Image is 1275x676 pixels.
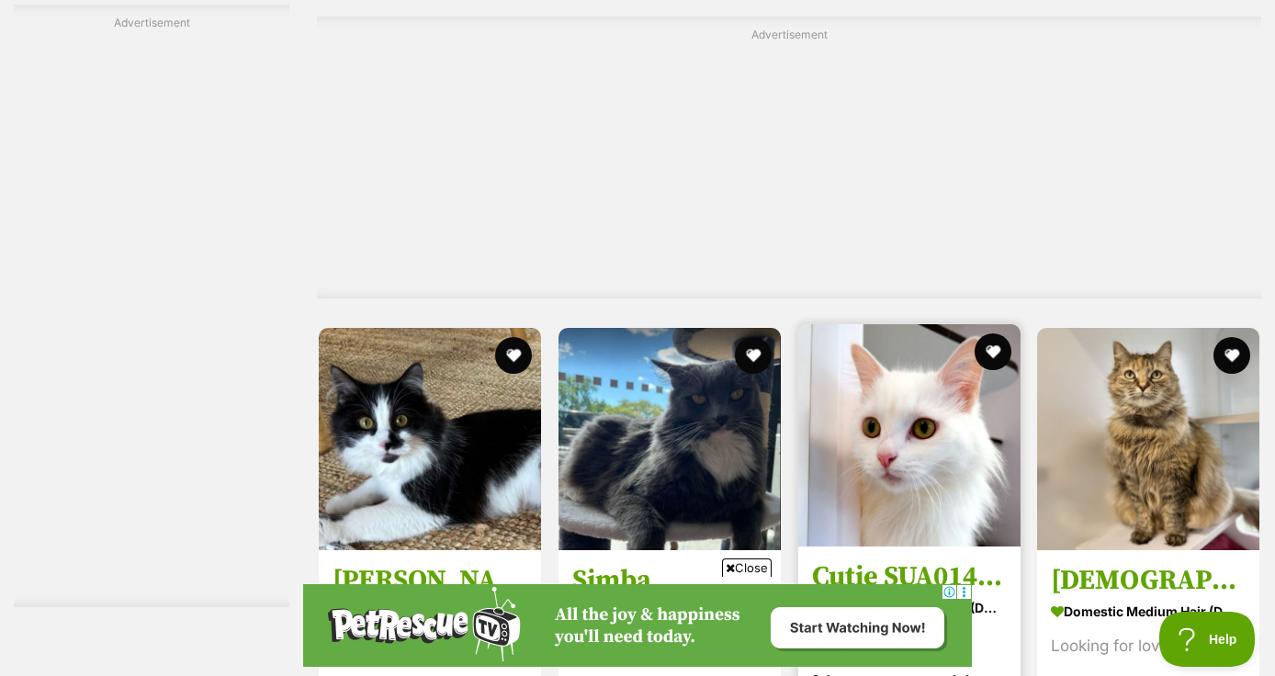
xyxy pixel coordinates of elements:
[14,39,289,590] iframe: Advertisement
[1051,563,1246,598] h3: [DEMOGRAPHIC_DATA][PERSON_NAME]
[14,5,289,608] div: Advertisement
[303,584,972,667] iframe: Advertisement
[319,328,541,550] img: Jasmine - Domestic Short Hair (DSH) Cat
[333,563,527,598] h3: [PERSON_NAME]
[572,563,767,598] h3: Simba
[559,328,781,550] img: Simba - Domestic Medium Hair Cat
[812,630,1007,655] div: Looking for love
[1159,612,1257,667] iframe: Help Scout Beacon - Open
[812,559,1007,594] h3: Cutie SUA014245
[974,333,1010,370] button: favourite
[317,17,1261,299] div: Advertisement
[1051,598,1246,625] strong: Domestic Medium Hair (DMH) Cat
[722,558,772,577] span: Close
[495,337,532,374] button: favourite
[344,51,1235,280] iframe: Advertisement
[812,594,1007,621] strong: Domestic Medium Hair (DMH) Cat
[1051,634,1246,659] div: Looking for love
[798,324,1021,546] img: Cutie SUA014245 - Domestic Medium Hair (DMH) Cat
[1213,337,1250,374] button: favourite
[1037,328,1259,550] img: Lady Norris - Domestic Medium Hair (DMH) Cat
[735,337,772,374] button: favourite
